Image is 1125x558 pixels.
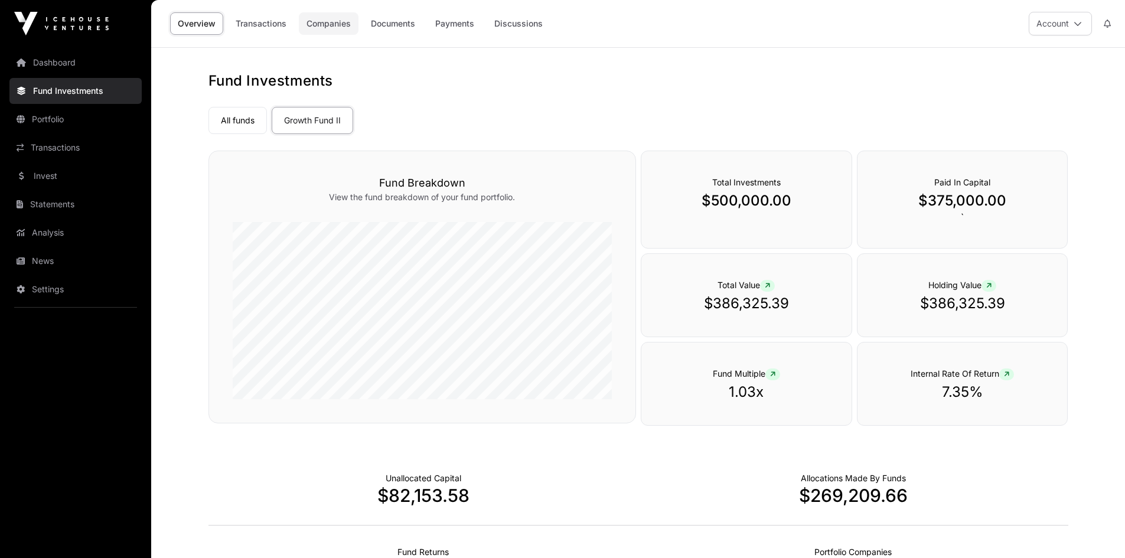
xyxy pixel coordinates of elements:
span: Total Value [718,280,775,290]
a: News [9,248,142,274]
button: Account [1029,12,1092,35]
p: Realised Returns from Funds [397,546,449,558]
p: $269,209.66 [638,485,1068,506]
iframe: Chat Widget [1066,501,1125,558]
p: $375,000.00 [881,191,1044,210]
p: $82,153.58 [208,485,638,506]
p: $500,000.00 [665,191,828,210]
a: Overview [170,12,223,35]
span: Total Investments [712,177,781,187]
h1: Fund Investments [208,71,1068,90]
a: Companies [299,12,358,35]
p: 1.03x [665,383,828,402]
span: Fund Multiple [713,368,780,378]
p: Number of Companies Deployed Into [814,546,892,558]
a: Payments [428,12,482,35]
p: $386,325.39 [665,294,828,313]
h3: Fund Breakdown [233,175,612,191]
a: All funds [208,107,267,134]
img: Icehouse Ventures Logo [14,12,109,35]
a: Transactions [228,12,294,35]
p: View the fund breakdown of your fund portfolio. [233,191,612,203]
a: Discussions [487,12,550,35]
a: Transactions [9,135,142,161]
p: $386,325.39 [881,294,1044,313]
p: Cash not yet allocated [386,472,461,484]
a: Dashboard [9,50,142,76]
p: 7.35% [881,383,1044,402]
a: Analysis [9,220,142,246]
a: Settings [9,276,142,302]
span: Internal Rate Of Return [911,368,1014,378]
a: Statements [9,191,142,217]
a: Portfolio [9,106,142,132]
a: Documents [363,12,423,35]
p: Capital Deployed Into Companies [801,472,906,484]
a: Invest [9,163,142,189]
a: Growth Fund II [272,107,353,134]
a: Fund Investments [9,78,142,104]
span: Holding Value [928,280,996,290]
span: Paid In Capital [934,177,990,187]
div: ` [857,151,1068,249]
